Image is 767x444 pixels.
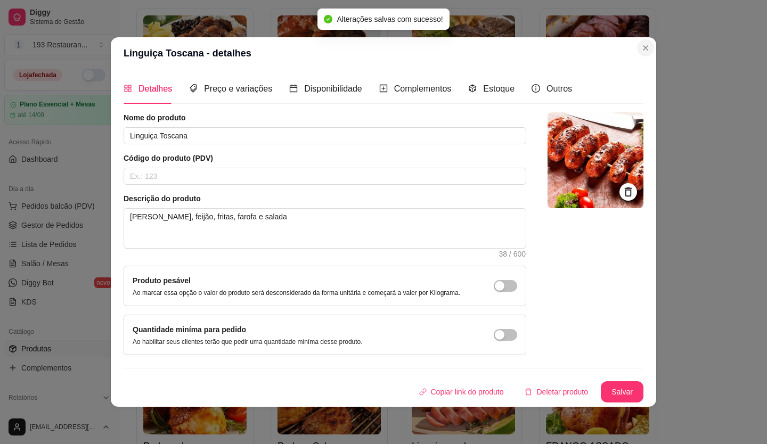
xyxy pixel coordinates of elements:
p: Ao marcar essa opção o valor do produto será desconsiderado da forma unitária e começará a valer ... [133,289,460,297]
textarea: [PERSON_NAME], feijão, fritas, farofa e salada [124,209,526,248]
p: Ao habilitar seus clientes terão que pedir uma quantidade miníma desse produto. [133,338,363,346]
article: Código do produto (PDV) [124,153,526,163]
span: info-circle [532,84,540,93]
label: Produto pesável [133,276,191,285]
button: Close [637,39,654,56]
span: Preço e variações [204,84,272,93]
span: Estoque [483,84,515,93]
header: Linguiça Toscana - detalhes [111,37,656,69]
label: Quantidade miníma para pedido [133,325,246,334]
span: tags [189,84,198,93]
span: Disponibilidade [304,84,362,93]
span: code-sandbox [468,84,477,93]
span: Detalhes [138,84,172,93]
input: Ex.: Hamburguer de costela [124,127,526,144]
span: delete [525,388,532,396]
button: Copiar link do produto [411,381,512,402]
span: Alterações salvas com sucesso! [337,15,443,23]
span: calendar [289,84,298,93]
span: check-circle [324,15,332,23]
button: Salvar [601,381,643,402]
span: Complementos [394,84,452,93]
span: Outros [546,84,572,93]
img: logo da loja [548,112,643,208]
input: Ex.: 123 [124,168,526,185]
span: appstore [124,84,132,93]
article: Descrição do produto [124,193,526,204]
article: Nome do produto [124,112,526,123]
span: plus-square [379,84,388,93]
button: deleteDeletar produto [516,381,597,402]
